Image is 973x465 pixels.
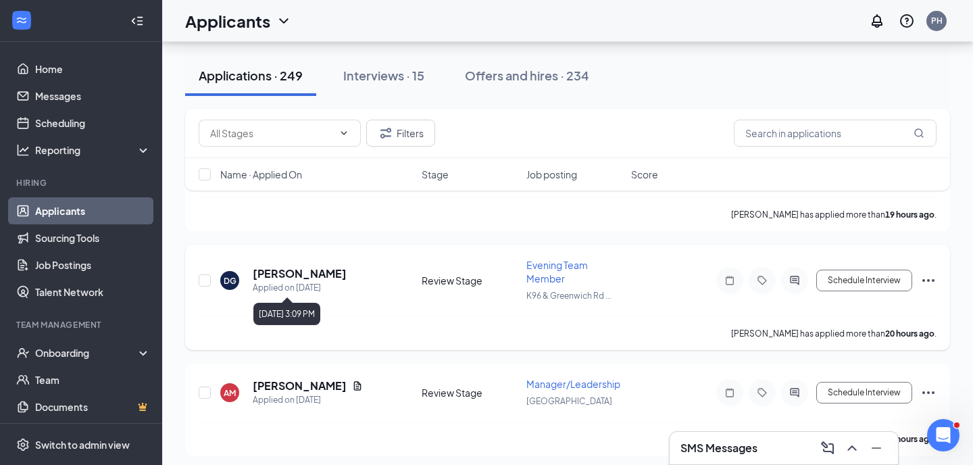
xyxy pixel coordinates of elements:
div: Applications · 249 [199,67,303,84]
div: Reporting [35,143,151,157]
div: AM [224,387,236,399]
div: PH [931,15,943,26]
svg: Tag [754,275,770,286]
svg: ChevronUp [844,440,860,456]
div: Applied on [DATE] [253,393,363,407]
div: Offers and hires · 234 [465,67,589,84]
b: 19 hours ago [885,210,934,220]
span: [GEOGRAPHIC_DATA] [526,396,612,406]
button: Schedule Interview [816,270,912,291]
div: Review Stage [422,386,518,399]
div: Onboarding [35,346,139,360]
button: Schedule Interview [816,382,912,403]
span: Job posting [526,168,577,181]
svg: WorkstreamLogo [15,14,28,27]
a: Team [35,366,151,393]
span: Score [631,168,658,181]
span: Manager/Leadership [526,378,620,390]
h5: [PERSON_NAME] [253,266,347,281]
div: Interviews · 15 [343,67,424,84]
button: ChevronUp [841,437,863,459]
svg: Ellipses [920,385,937,401]
svg: Note [722,387,738,398]
svg: ActiveChat [787,387,803,398]
svg: MagnifyingGlass [914,128,924,139]
a: Sourcing Tools [35,224,151,251]
svg: ChevronDown [339,128,349,139]
iframe: Intercom live chat [927,419,959,451]
svg: ComposeMessage [820,440,836,456]
a: Talent Network [35,278,151,305]
span: Name · Applied On [220,168,302,181]
svg: Minimize [868,440,884,456]
h1: Applicants [185,9,270,32]
span: K96 & Greenwich Rd ... [526,291,612,301]
a: Job Postings [35,251,151,278]
svg: Notifications [869,13,885,29]
a: SurveysCrown [35,420,151,447]
a: Applicants [35,197,151,224]
b: 21 hours ago [885,434,934,444]
button: ComposeMessage [817,437,839,459]
button: Filter Filters [366,120,435,147]
input: Search in applications [734,120,937,147]
svg: Filter [378,125,394,141]
b: 20 hours ago [885,328,934,339]
svg: ActiveChat [787,275,803,286]
p: [PERSON_NAME] has applied more than . [731,209,937,220]
svg: Ellipses [920,272,937,289]
a: Home [35,55,151,82]
svg: UserCheck [16,346,30,360]
svg: QuestionInfo [899,13,915,29]
a: Messages [35,82,151,109]
div: Review Stage [422,274,518,287]
svg: ChevronDown [276,13,292,29]
svg: Collapse [130,14,144,28]
svg: Note [722,275,738,286]
svg: Analysis [16,143,30,157]
svg: Tag [754,387,770,398]
h3: SMS Messages [680,441,757,456]
button: Minimize [866,437,887,459]
span: Stage [422,168,449,181]
a: Scheduling [35,109,151,137]
svg: Settings [16,438,30,451]
input: All Stages [210,126,333,141]
svg: Document [352,381,363,391]
div: [DATE] 3:09 PM [253,303,320,325]
p: [PERSON_NAME] has applied more than . [731,328,937,339]
a: DocumentsCrown [35,393,151,420]
span: Evening Team Member [526,259,588,285]
div: Applied on [DATE] [253,281,347,295]
h5: [PERSON_NAME] [253,378,347,393]
div: DG [224,275,236,287]
div: Team Management [16,319,148,331]
div: Switch to admin view [35,438,130,451]
div: Hiring [16,177,148,189]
